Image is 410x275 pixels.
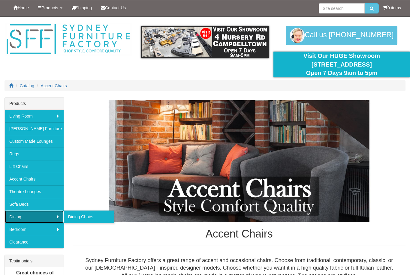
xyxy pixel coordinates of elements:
a: Sofa Beds [5,198,64,211]
a: [PERSON_NAME] Furniture [5,122,64,135]
a: Catalog [20,83,34,88]
a: Contact Us [96,0,130,15]
span: Contact Us [105,5,126,10]
li: 0 items [383,5,401,11]
a: Rugs [5,148,64,160]
span: Products [41,5,58,10]
a: Custom Made Lounges [5,135,64,148]
img: Sydney Furniture Factory [5,23,132,56]
a: Products [33,0,67,15]
a: Shipping [67,0,97,15]
a: Dining Chairs [64,211,114,223]
a: Lift Chairs [5,160,64,173]
a: Living Room [5,110,64,122]
a: Home [9,0,33,15]
span: Shipping [76,5,92,10]
a: Clearance [5,236,64,248]
a: Theatre Lounges [5,185,64,198]
a: Dining [5,211,64,223]
div: Products [5,97,64,110]
a: Accent Chairs [41,83,67,88]
img: showroom.gif [141,26,269,58]
a: Accent Chairs [5,173,64,185]
div: Testimonials [5,255,64,267]
h1: Accent Chairs [73,228,405,240]
a: Bedroom [5,223,64,236]
img: Accent Chairs [73,100,405,222]
span: Home [18,5,29,10]
div: Visit Our HUGE Showroom [STREET_ADDRESS] Open 7 Days 9am to 5pm [278,52,405,77]
input: Site search [319,3,365,13]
